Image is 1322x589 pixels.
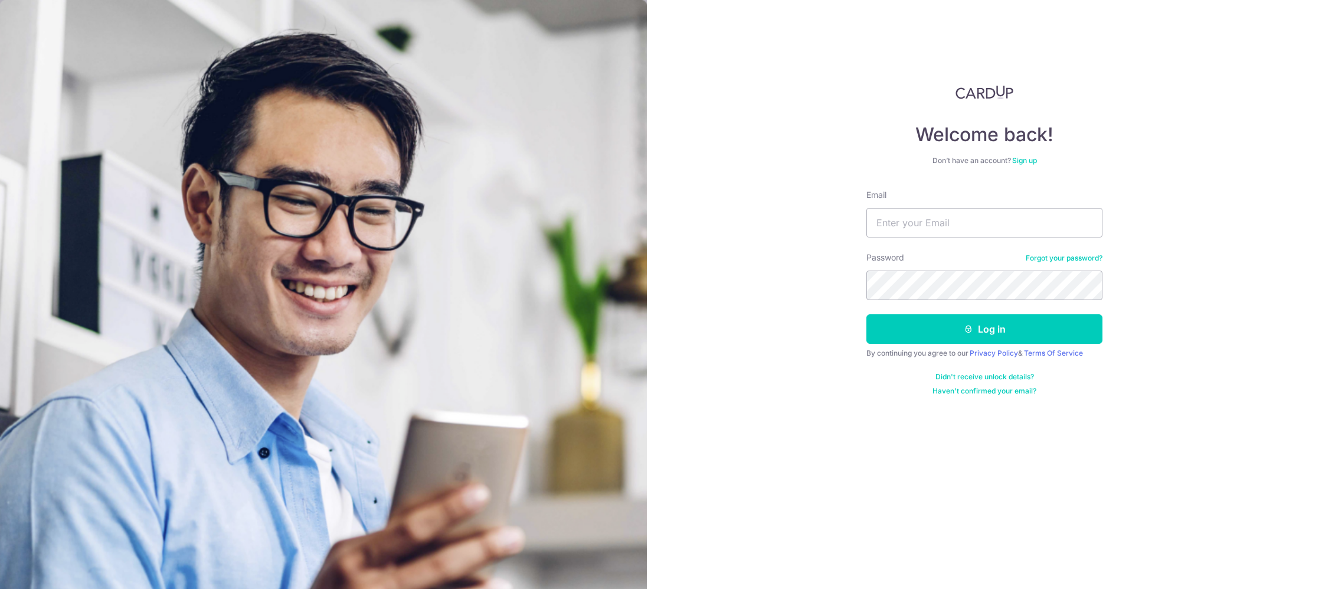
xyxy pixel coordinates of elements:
[932,386,1036,396] a: Haven't confirmed your email?
[866,123,1102,147] h4: Welcome back!
[866,189,886,201] label: Email
[866,156,1102,165] div: Don’t have an account?
[1026,253,1102,263] a: Forgot your password?
[935,372,1034,382] a: Didn't receive unlock details?
[1024,349,1083,357] a: Terms Of Service
[970,349,1018,357] a: Privacy Policy
[866,208,1102,237] input: Enter your Email
[866,349,1102,358] div: By continuing you agree to our &
[866,252,904,263] label: Password
[1012,156,1037,165] a: Sign up
[955,85,1013,99] img: CardUp Logo
[866,314,1102,344] button: Log in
